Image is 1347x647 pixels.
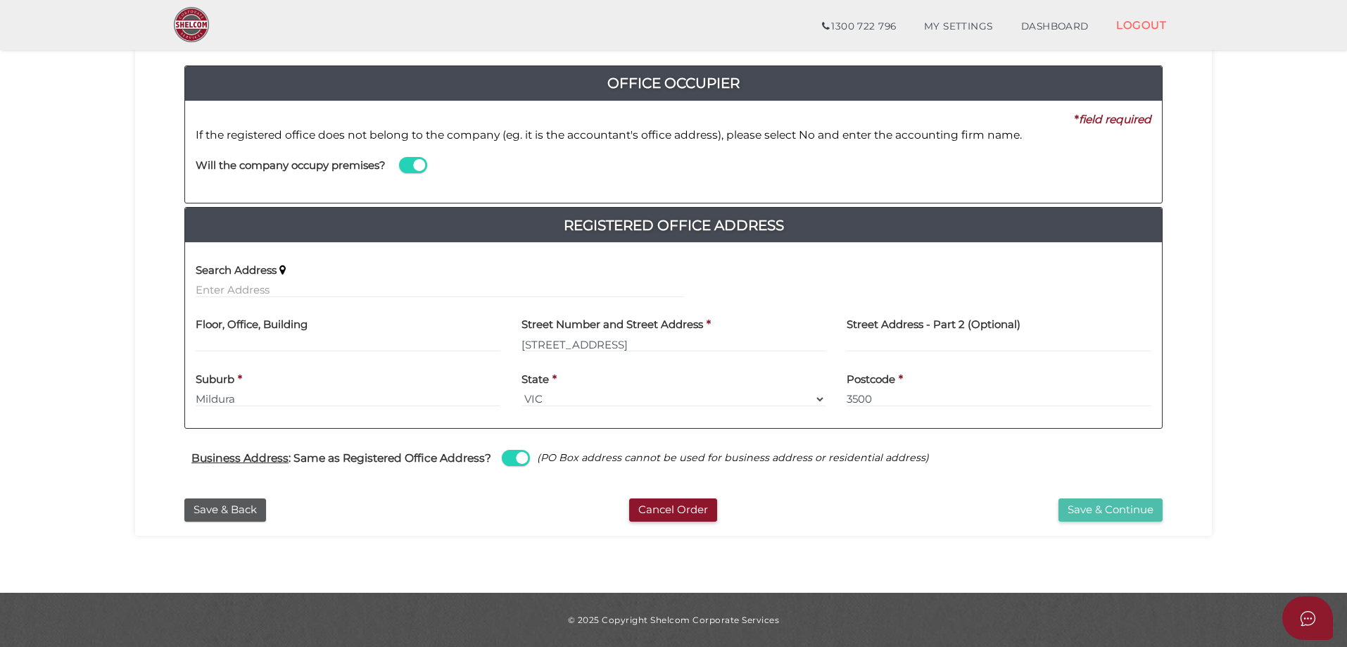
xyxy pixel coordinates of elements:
a: DASHBOARD [1007,13,1103,41]
input: Enter Address [521,337,826,352]
h4: State [521,374,549,386]
h4: Suburb [196,374,234,386]
a: MY SETTINGS [910,13,1007,41]
input: Enter Address [196,282,684,298]
h4: Street Address - Part 2 (Optional) [847,319,1020,331]
a: 1300 722 796 [808,13,910,41]
h4: Office Occupier [185,72,1162,94]
button: Open asap [1282,596,1333,640]
h4: Will the company occupy premises? [196,160,386,172]
h4: Street Number and Street Address [521,319,703,331]
a: LOGOUT [1102,11,1180,39]
h4: Search Address [196,265,277,277]
i: (PO Box address cannot be used for business address or residential address) [537,451,929,464]
h4: Floor, Office, Building [196,319,308,331]
div: © 2025 Copyright Shelcom Corporate Services [146,614,1201,626]
i: field required [1079,113,1151,126]
p: If the registered office does not belong to the company (eg. it is the accountant's office addres... [196,127,1151,143]
h4: Postcode [847,374,895,386]
a: Registered Office Address [185,214,1162,237]
i: Keep typing in your address(including suburb) until it appears [279,265,286,276]
button: Save & Continue [1058,498,1163,522]
h4: : Same as Registered Office Address? [191,452,491,464]
u: Business Address [191,451,289,465]
input: Postcode must be exactly 4 digits [847,391,1151,407]
button: Cancel Order [629,498,717,522]
button: Save & Back [184,498,266,522]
